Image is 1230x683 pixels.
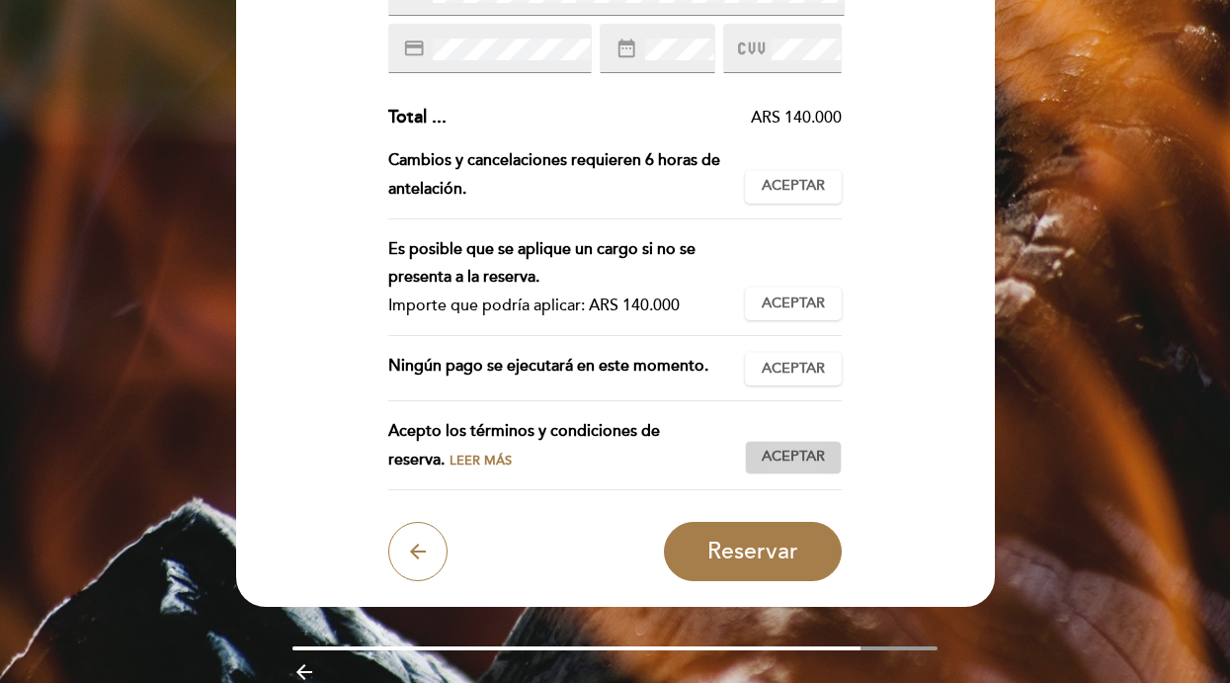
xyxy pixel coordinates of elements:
[388,522,448,581] button: arrow_back
[388,106,447,128] span: Total ...
[745,441,842,474] button: Aceptar
[664,522,842,581] button: Reservar
[762,294,825,314] span: Aceptar
[388,235,729,293] div: Es posible que se aplique un cargo si no se presenta a la reserva.
[745,352,842,385] button: Aceptar
[388,352,745,385] div: Ningún pago se ejecutará en este momento.
[762,447,825,468] span: Aceptar
[388,146,745,204] div: Cambios y cancelaciones requieren 6 horas de antelación.
[745,287,842,320] button: Aceptar
[388,417,745,474] div: Acepto los términos y condiciones de reserva.
[450,453,512,469] span: Leer más
[762,176,825,197] span: Aceptar
[403,38,425,59] i: credit_card
[762,359,825,380] span: Aceptar
[745,170,842,204] button: Aceptar
[406,540,430,563] i: arrow_back
[615,38,637,59] i: date_range
[388,292,729,320] div: Importe que podría aplicar: ARS 140.000
[447,107,842,129] div: ARS 140.000
[707,538,798,565] span: Reservar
